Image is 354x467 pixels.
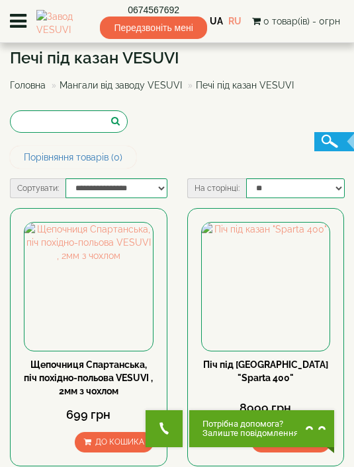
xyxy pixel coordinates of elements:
button: До кошика [75,432,154,452]
span: Залиште повідомлення [202,429,298,438]
button: Chat button [189,410,334,447]
a: 0674567692 [100,3,206,17]
span: 0 товар(ів) - 0грн [263,16,340,26]
h1: Печі під казан VESUVI [10,50,344,67]
a: Щепочниця Спартанська, піч похідно-польова VESUVI , 2мм з чохлом [24,359,153,396]
img: Піч під казан "Sparta 400" [202,223,330,351]
a: Піч під [GEOGRAPHIC_DATA] "Sparta 400" [203,359,328,383]
span: До кошика [95,437,144,447]
a: Головна [10,80,46,90]
a: Порівняння товарів (0) [10,146,136,168]
span: Передзвоніть мені [100,17,206,39]
a: UA [210,16,223,26]
a: RU [228,16,242,26]
label: На сторінці: [187,178,246,198]
span: Потрібна допомога? [202,419,298,429]
div: 699 грн [24,406,154,423]
a: Мангали від заводу VESUVI [60,80,182,90]
label: Сортувати: [10,178,66,198]
li: Печі під казан VESUVI [185,79,294,92]
img: Щепочниця Спартанська, піч похідно-польова VESUVI , 2мм з чохлом [24,223,153,351]
div: 8999 грн [201,400,331,417]
button: Get Call button [146,410,183,447]
img: Завод VESUVI [36,10,97,33]
button: 0 товар(ів) - 0грн [248,14,344,28]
